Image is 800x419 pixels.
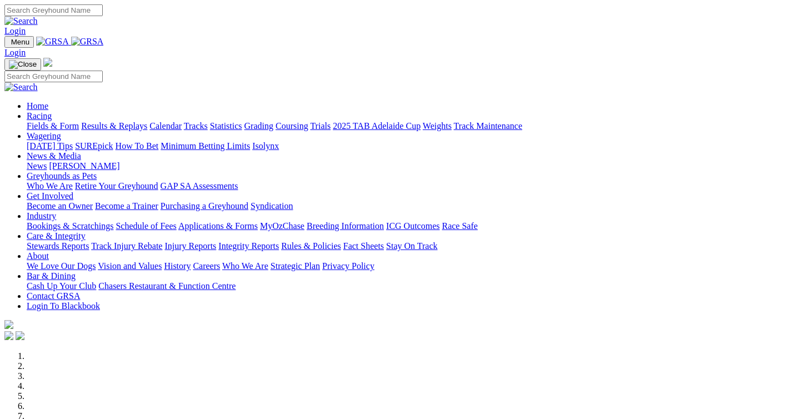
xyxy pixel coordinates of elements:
[75,181,158,191] a: Retire Your Greyhound
[4,58,41,71] button: Toggle navigation
[260,221,304,231] a: MyOzChase
[27,261,96,271] a: We Love Our Dogs
[178,221,258,231] a: Applications & Forms
[27,121,796,131] div: Racing
[95,201,158,211] a: Become a Trainer
[27,241,89,251] a: Stewards Reports
[4,331,13,340] img: facebook.svg
[222,261,268,271] a: Who We Are
[27,121,79,131] a: Fields & Form
[91,241,162,251] a: Track Injury Rebate
[4,82,38,92] img: Search
[27,231,86,241] a: Care & Integrity
[27,211,56,221] a: Industry
[164,261,191,271] a: History
[27,161,796,171] div: News & Media
[4,4,103,16] input: Search
[210,121,242,131] a: Statistics
[98,261,162,271] a: Vision and Values
[27,111,52,121] a: Racing
[271,261,320,271] a: Strategic Plan
[244,121,273,131] a: Grading
[193,261,220,271] a: Careers
[49,161,119,171] a: [PERSON_NAME]
[164,241,216,251] a: Injury Reports
[27,301,100,311] a: Login To Blackbook
[9,60,37,69] img: Close
[27,161,47,171] a: News
[161,181,238,191] a: GAP SA Assessments
[75,141,113,151] a: SUREpick
[218,241,279,251] a: Integrity Reports
[149,121,182,131] a: Calendar
[27,201,93,211] a: Become an Owner
[4,71,103,82] input: Search
[343,241,384,251] a: Fact Sheets
[11,38,29,46] span: Menu
[116,221,176,231] a: Schedule of Fees
[4,26,26,36] a: Login
[71,37,104,47] img: GRSA
[386,221,439,231] a: ICG Outcomes
[4,320,13,329] img: logo-grsa-white.png
[27,171,97,181] a: Greyhounds as Pets
[81,121,147,131] a: Results & Replays
[27,281,96,291] a: Cash Up Your Club
[27,141,73,151] a: [DATE] Tips
[27,281,796,291] div: Bar & Dining
[322,261,374,271] a: Privacy Policy
[116,141,159,151] a: How To Bet
[386,241,437,251] a: Stay On Track
[281,241,341,251] a: Rules & Policies
[27,251,49,261] a: About
[310,121,331,131] a: Trials
[27,221,113,231] a: Bookings & Scratchings
[27,131,61,141] a: Wagering
[251,201,293,211] a: Syndication
[27,151,81,161] a: News & Media
[4,36,34,48] button: Toggle navigation
[454,121,522,131] a: Track Maintenance
[16,331,24,340] img: twitter.svg
[98,281,236,291] a: Chasers Restaurant & Function Centre
[27,181,796,191] div: Greyhounds as Pets
[27,291,80,301] a: Contact GRSA
[4,16,38,26] img: Search
[27,271,76,281] a: Bar & Dining
[27,191,73,201] a: Get Involved
[423,121,452,131] a: Weights
[333,121,421,131] a: 2025 TAB Adelaide Cup
[276,121,308,131] a: Coursing
[27,201,796,211] div: Get Involved
[161,201,248,211] a: Purchasing a Greyhound
[4,48,26,57] a: Login
[27,221,796,231] div: Industry
[442,221,477,231] a: Race Safe
[184,121,208,131] a: Tracks
[161,141,250,151] a: Minimum Betting Limits
[27,141,796,151] div: Wagering
[27,181,73,191] a: Who We Are
[27,261,796,271] div: About
[27,241,796,251] div: Care & Integrity
[307,221,384,231] a: Breeding Information
[43,58,52,67] img: logo-grsa-white.png
[36,37,69,47] img: GRSA
[27,101,48,111] a: Home
[252,141,279,151] a: Isolynx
